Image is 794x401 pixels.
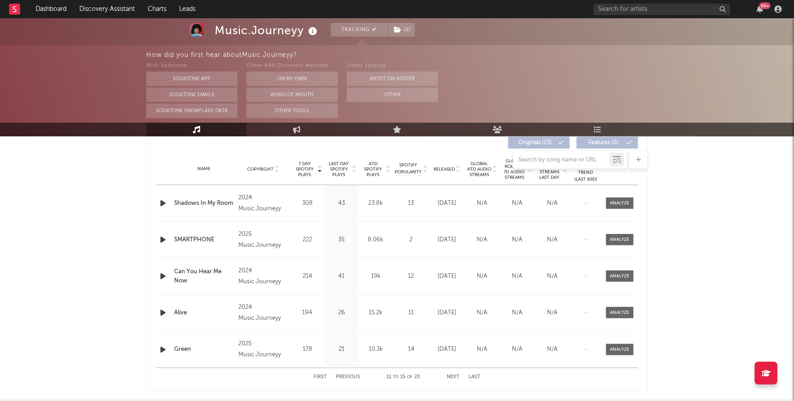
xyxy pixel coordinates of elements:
[247,167,273,172] span: Copyright
[361,272,391,281] div: 19k
[293,308,322,318] div: 194
[378,372,428,383] div: 11 15 23
[432,345,462,354] div: [DATE]
[395,162,422,176] span: Spotify Popularity
[247,72,338,86] button: On My Own
[146,88,237,102] button: Sodatone Emails
[537,345,567,354] div: N/A
[247,88,338,102] button: Word Of Mouth
[146,50,794,61] div: How did you first hear about Music.Journeyy ?
[361,345,391,354] div: 10.3k
[247,104,338,118] button: Other Tools
[537,158,562,180] span: Estimated % Playlist Streams Last Day
[467,199,497,208] div: N/A
[467,345,497,354] div: N/A
[467,161,492,177] span: Global ATD Audio Streams
[327,345,356,354] div: 21
[361,199,391,208] div: 23.8k
[467,308,497,318] div: N/A
[238,302,288,324] div: 2024 Music.Journeyy
[469,375,480,380] button: Last
[395,308,427,318] div: 11
[583,140,624,146] span: Features ( 0 )
[407,375,413,379] span: of
[502,308,532,318] div: N/A
[593,4,730,15] input: Search for artists
[238,266,288,287] div: 2024 Music.Journeyy
[432,235,462,245] div: [DATE]
[395,235,427,245] div: 2
[572,156,599,183] div: Global Streaming Trend (Last 60D)
[395,345,427,354] div: 14
[502,235,532,245] div: N/A
[327,161,351,177] span: Last Day Spotify Plays
[327,272,356,281] div: 41
[759,2,771,9] div: 99 +
[361,235,391,245] div: 8.06k
[361,308,391,318] div: 15.2k
[393,375,399,379] span: to
[467,272,497,281] div: N/A
[432,272,462,281] div: [DATE]
[514,156,610,164] input: Search by song name or URL
[432,308,462,318] div: [DATE]
[502,345,532,354] div: N/A
[314,375,327,380] button: First
[327,199,356,208] div: 43
[327,308,356,318] div: 26
[395,272,427,281] div: 12
[347,61,438,72] div: Other Sources
[238,339,288,360] div: 2025 Music.Journeyy
[174,267,234,285] a: Can You Hear Me Now
[388,23,415,36] button: (2)
[537,199,567,208] div: N/A
[146,61,237,72] div: With Sodatone
[336,375,360,380] button: Previous
[537,308,567,318] div: N/A
[327,235,356,245] div: 35
[293,161,317,177] span: 7 Day Spotify Plays
[537,235,567,245] div: N/A
[347,88,438,102] button: Other
[293,272,322,281] div: 214
[146,104,237,118] button: Sodatone Snowflake Data
[174,308,234,318] a: Alive
[293,199,322,208] div: 308
[577,137,638,149] button: Features(0)
[238,193,288,214] div: 2024 Music.Journeyy
[537,272,567,281] div: N/A
[433,167,455,172] span: Released
[331,23,388,36] button: Tracking
[174,199,234,208] a: Shadows In My Room
[388,23,415,36] span: ( 2 )
[238,229,288,251] div: 2025 Music.Journeyy
[293,235,322,245] div: 222
[174,345,234,354] a: Green
[395,199,427,208] div: 13
[757,5,763,13] button: 99+
[447,375,459,380] button: Next
[347,72,438,86] button: Artist on Roster
[361,161,385,177] span: ATD Spotify Plays
[215,23,320,38] div: Music.Journeyy
[467,235,497,245] div: N/A
[502,272,532,281] div: N/A
[502,158,527,180] span: Global Rolling 7D Audio Streams
[502,199,532,208] div: N/A
[174,166,234,172] div: Name
[146,72,237,86] button: Sodatone App
[247,61,338,72] div: Other A&R Discovery Methods
[432,199,462,208] div: [DATE]
[508,137,570,149] button: Originals(23)
[514,140,556,146] span: Originals ( 23 )
[174,235,234,245] a: SMARTPHONE
[293,345,322,354] div: 178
